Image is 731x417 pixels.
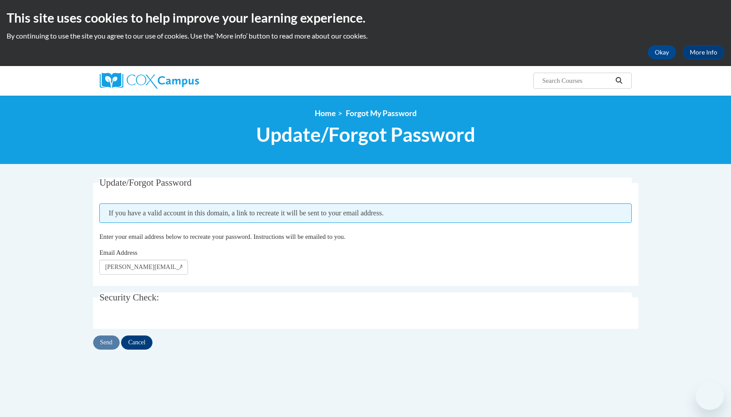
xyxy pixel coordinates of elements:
span: Security Check: [99,292,159,303]
span: Update/Forgot Password [99,177,192,188]
img: Cox Campus [100,73,199,89]
span: Email Address [99,249,137,256]
span: If you have a valid account in this domain, a link to recreate it will be sent to your email addr... [99,203,632,223]
input: Email [99,260,188,275]
input: Search Courses [541,75,612,86]
iframe: Button to launch messaging window [696,382,724,410]
input: Cancel [121,335,152,350]
a: More Info [683,45,724,59]
a: Cox Campus [100,73,268,89]
p: By continuing to use the site you agree to our use of cookies. Use the ‘More info’ button to read... [7,31,724,41]
button: Okay [648,45,676,59]
button: Search [612,75,625,86]
span: Enter your email address below to recreate your password. Instructions will be emailed to you. [99,233,345,240]
span: Forgot My Password [346,109,417,118]
span: Update/Forgot Password [256,123,475,146]
a: Home [315,109,336,118]
h2: This site uses cookies to help improve your learning experience. [7,9,724,27]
